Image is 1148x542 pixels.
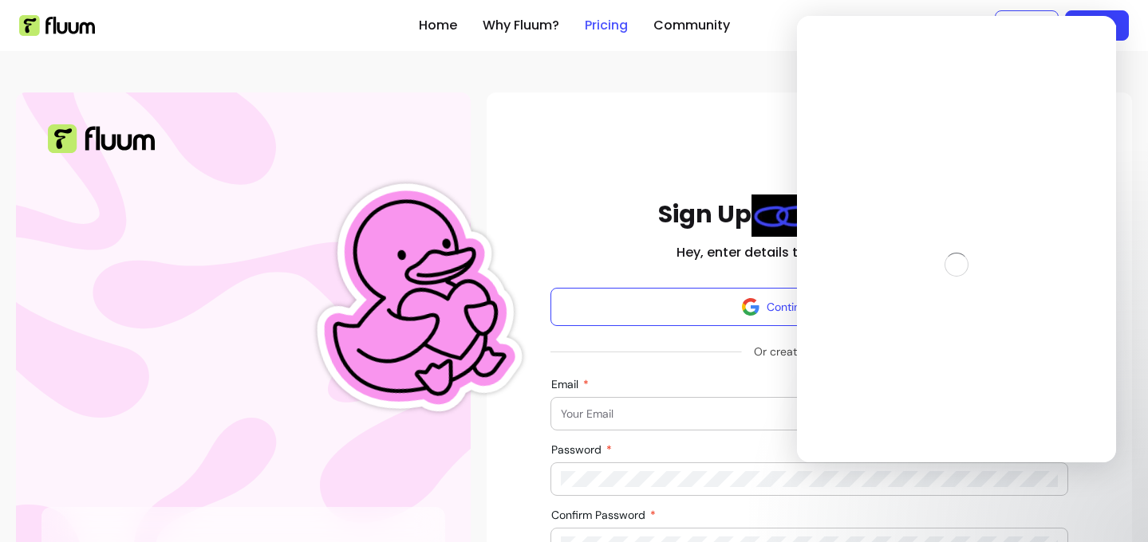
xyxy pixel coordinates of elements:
a: Login [995,10,1059,41]
img: Fluum Logo [48,124,155,153]
h1: Sign Up As Business [658,194,961,237]
img: link Blue [752,194,815,237]
img: Fluum Duck sticker [280,123,542,476]
a: Why Fluum? [483,16,559,35]
iframe: Intercom live chat [797,16,1116,462]
a: Sign Up [1065,10,1129,41]
a: Community [653,16,730,35]
input: Password [561,471,1058,487]
a: Pricing [585,16,628,35]
span: Or create an account [741,337,878,366]
span: Email [551,377,582,391]
img: avatar [741,297,760,316]
h2: Hey, enter details to create your account [677,243,943,262]
input: Email [561,406,1058,422]
a: Home [419,16,457,35]
span: Confirm Password [551,508,649,522]
button: Continue with Google [550,288,1068,326]
img: Fluum Logo [19,15,95,36]
span: Password [551,442,605,457]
